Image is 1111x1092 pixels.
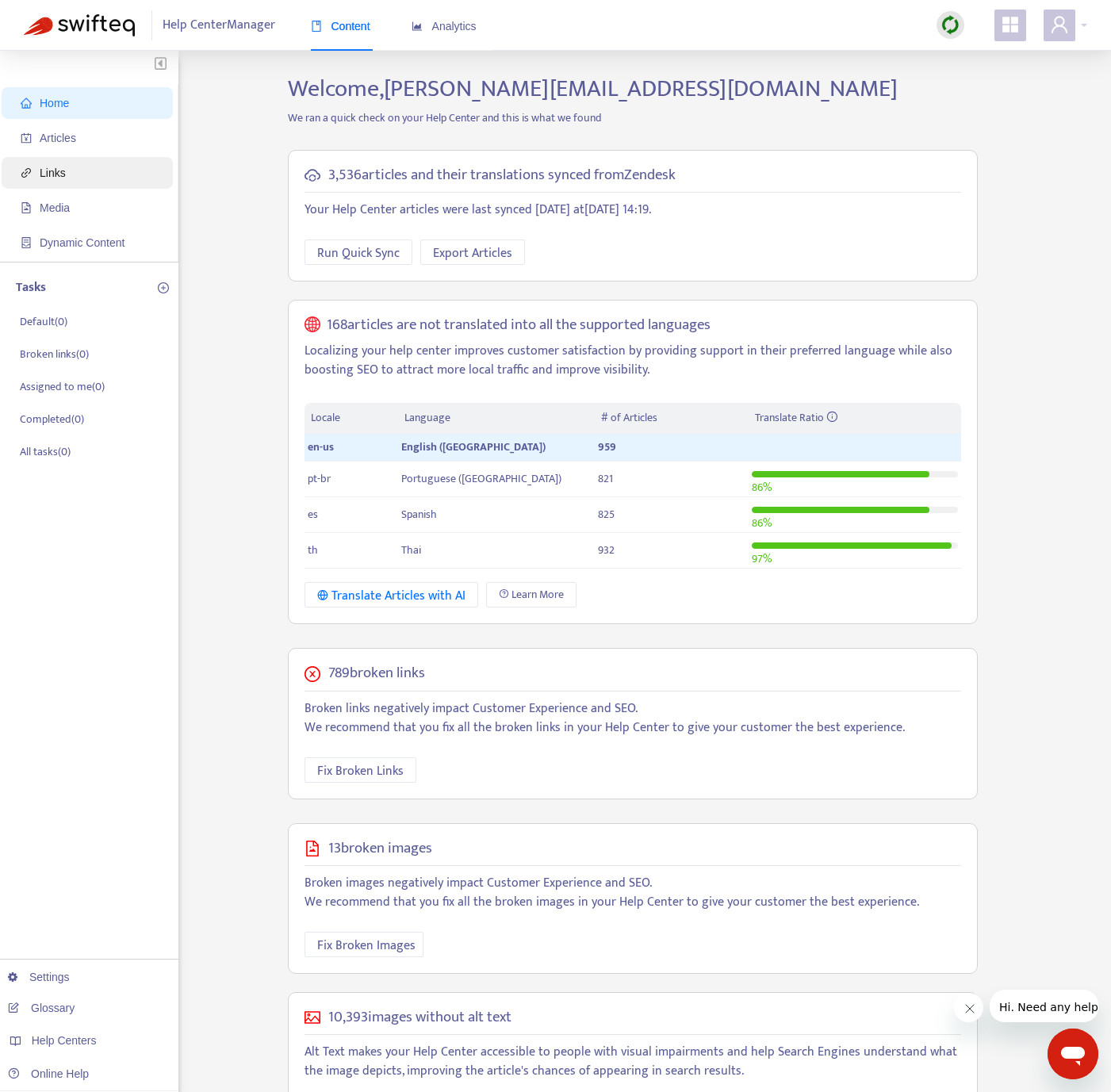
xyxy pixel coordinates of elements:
span: 959 [598,438,616,456]
th: # of Articles [595,403,748,434]
span: Export Articles [433,243,512,263]
p: We ran a quick check on your Help Center and this is what we found [276,109,990,126]
th: Locale [305,403,398,434]
span: Run Quick Sync [317,243,400,263]
button: Export Articles [420,239,525,265]
div: Translate Articles with AI [317,586,465,606]
button: Run Quick Sync [305,239,412,265]
h5: 789 broken links [328,665,425,683]
span: Help Centers [32,1034,97,1047]
p: All tasks ( 0 ) [20,443,71,460]
span: Media [40,201,70,214]
span: Articles [40,132,76,144]
iframe: Button to launch messaging window [1048,1029,1098,1079]
span: pt-br [308,469,331,488]
span: Welcome, [PERSON_NAME][EMAIL_ADDRESS][DOMAIN_NAME] [288,69,898,109]
span: 825 [598,505,615,523]
span: th [308,541,318,559]
button: Fix Broken Images [305,932,423,957]
th: Language [398,403,595,434]
button: Fix Broken Links [305,757,416,783]
span: cloud-sync [305,167,320,183]
a: Glossary [8,1002,75,1014]
p: Broken links ( 0 ) [20,346,89,362]
iframe: Message from company [990,990,1098,1022]
span: link [21,167,32,178]
span: file-image [305,841,320,856]
img: sync.dc5367851b00ba804db3.png [941,15,960,35]
div: Translate Ratio [755,409,955,427]
span: Fix Broken Links [317,761,404,781]
span: Spanish [401,505,437,523]
span: close-circle [305,666,320,682]
p: Tasks [16,278,46,297]
p: Broken images negatively impact Customer Experience and SEO. We recommend that you fix all the br... [305,874,961,912]
span: Content [311,20,370,33]
p: Broken links negatively impact Customer Experience and SEO. We recommend that you fix all the bro... [305,699,961,738]
h5: 10,393 images without alt text [328,1009,511,1027]
h5: 13 broken images [328,840,432,858]
span: book [311,21,322,32]
span: account-book [21,132,32,144]
p: Alt Text makes your Help Center accessible to people with visual impairments and help Search Engi... [305,1043,961,1081]
span: home [21,98,32,109]
span: Portuguese ([GEOGRAPHIC_DATA]) [401,469,561,488]
a: Settings [8,971,70,983]
span: Analytics [412,20,477,33]
a: Online Help [8,1067,89,1080]
span: 821 [598,469,613,488]
span: Learn More [511,586,564,603]
span: user [1050,15,1069,34]
span: Help Center Manager [163,10,275,40]
span: appstore [1001,15,1020,34]
p: Default ( 0 ) [20,313,67,330]
span: Hi. Need any help? [10,11,114,24]
iframe: Close message [954,993,984,1023]
p: Assigned to me ( 0 ) [20,378,105,395]
span: 86 % [752,514,772,532]
a: Learn More [486,582,577,607]
span: global [305,316,320,335]
h5: 168 articles are not translated into all the supported languages [327,316,711,335]
span: English ([GEOGRAPHIC_DATA]) [401,438,546,456]
img: Swifteq [24,14,135,36]
span: container [21,237,32,248]
span: 932 [598,541,615,559]
span: Dynamic Content [40,236,125,249]
span: 86 % [752,478,772,496]
span: Links [40,167,66,179]
span: file-image [21,202,32,213]
p: Completed ( 0 ) [20,411,84,427]
button: Translate Articles with AI [305,582,478,607]
h5: 3,536 articles and their translations synced from Zendesk [328,167,676,185]
span: plus-circle [158,282,169,293]
span: en-us [308,438,334,456]
span: 97 % [752,550,772,568]
span: Thai [401,541,421,559]
p: Your Help Center articles were last synced [DATE] at [DATE] 14:19 . [305,201,961,220]
span: picture [305,1010,320,1025]
span: es [308,505,318,523]
span: Home [40,97,69,109]
span: area-chart [412,21,423,32]
span: Fix Broken Images [317,936,416,956]
p: Localizing your help center improves customer satisfaction by providing support in their preferre... [305,342,961,380]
